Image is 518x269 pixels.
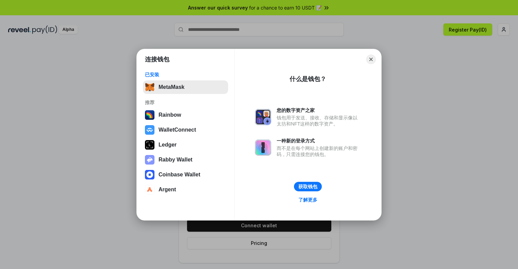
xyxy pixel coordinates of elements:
div: 获取钱包 [298,184,317,190]
div: 钱包用于发送、接收、存储和显示像以太坊和NFT这样的数字资产。 [277,115,361,127]
img: svg+xml,%3Csvg%20width%3D%22120%22%20height%3D%22120%22%20viewBox%3D%220%200%20120%20120%22%20fil... [145,110,154,120]
img: svg+xml,%3Csvg%20xmlns%3D%22http%3A%2F%2Fwww.w3.org%2F2000%2Fsvg%22%20width%3D%2228%22%20height%3... [145,140,154,150]
div: 了解更多 [298,197,317,203]
button: MetaMask [143,80,228,94]
img: svg+xml,%3Csvg%20xmlns%3D%22http%3A%2F%2Fwww.w3.org%2F2000%2Fsvg%22%20fill%3D%22none%22%20viewBox... [255,109,271,125]
div: Rainbow [159,112,181,118]
button: Close [366,55,376,64]
img: svg+xml,%3Csvg%20width%3D%2228%22%20height%3D%2228%22%20viewBox%3D%220%200%2028%2028%22%20fill%3D... [145,125,154,135]
button: Rabby Wallet [143,153,228,167]
img: svg+xml,%3Csvg%20width%3D%2228%22%20height%3D%2228%22%20viewBox%3D%220%200%2028%2028%22%20fill%3D... [145,185,154,194]
h1: 连接钱包 [145,55,169,63]
button: 获取钱包 [294,182,322,191]
img: svg+xml,%3Csvg%20xmlns%3D%22http%3A%2F%2Fwww.w3.org%2F2000%2Fsvg%22%20fill%3D%22none%22%20viewBox... [145,155,154,165]
button: Coinbase Wallet [143,168,228,181]
button: WalletConnect [143,123,228,137]
div: Coinbase Wallet [159,172,200,178]
div: 您的数字资产之家 [277,107,361,113]
div: 什么是钱包？ [290,75,326,83]
div: 而不是在每个网站上创建新的账户和密码，只需连接您的钱包。 [277,145,361,157]
div: WalletConnect [159,127,196,133]
div: 推荐 [145,99,226,105]
div: 一种新的登录方式 [277,138,361,144]
div: 已安装 [145,72,226,78]
img: svg+xml,%3Csvg%20width%3D%2228%22%20height%3D%2228%22%20viewBox%3D%220%200%2028%2028%22%20fill%3D... [145,170,154,179]
div: Rabby Wallet [159,157,192,163]
button: Argent [143,183,228,196]
a: 了解更多 [294,195,321,204]
img: svg+xml,%3Csvg%20xmlns%3D%22http%3A%2F%2Fwww.w3.org%2F2000%2Fsvg%22%20fill%3D%22none%22%20viewBox... [255,139,271,156]
button: Ledger [143,138,228,152]
div: Ledger [159,142,177,148]
img: svg+xml,%3Csvg%20fill%3D%22none%22%20height%3D%2233%22%20viewBox%3D%220%200%2035%2033%22%20width%... [145,82,154,92]
button: Rainbow [143,108,228,122]
div: Argent [159,187,176,193]
div: MetaMask [159,84,184,90]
